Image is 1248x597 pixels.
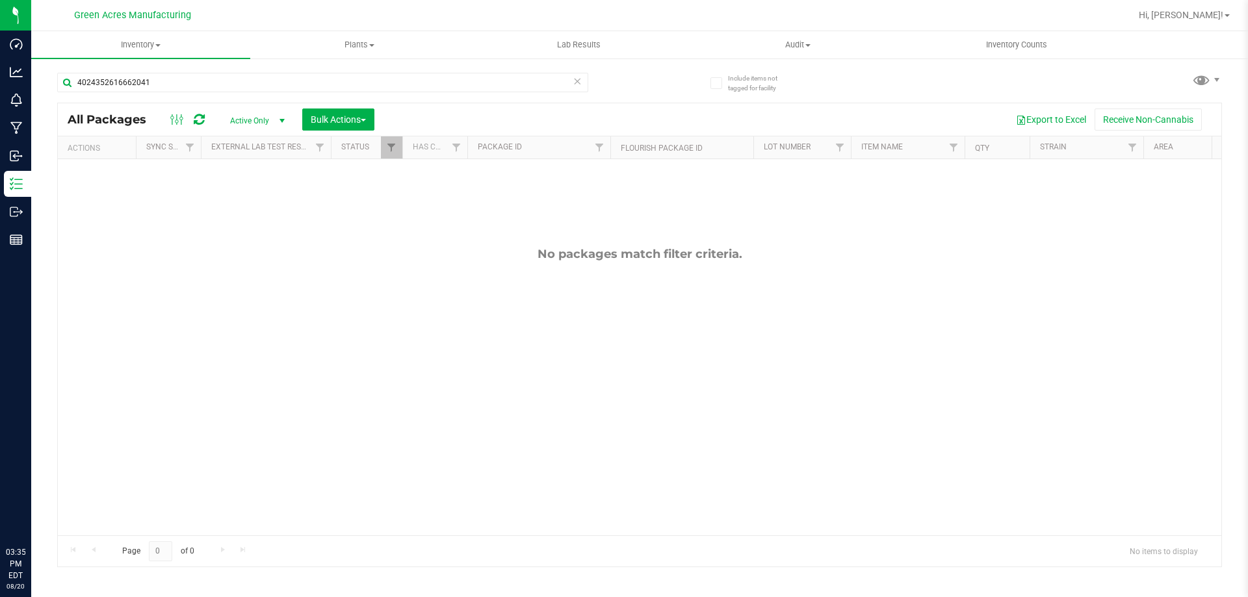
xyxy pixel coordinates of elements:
[57,73,588,92] input: Search Package ID, Item Name, SKU, Lot or Part Number...
[907,31,1126,58] a: Inventory Counts
[1007,108,1095,131] button: Export to Excel
[968,39,1065,51] span: Inventory Counts
[764,142,811,151] a: Lot Number
[10,149,23,162] inline-svg: Inbound
[302,108,374,131] button: Bulk Actions
[381,136,402,159] a: Filter
[10,38,23,51] inline-svg: Dashboard
[446,136,467,159] a: Filter
[68,112,159,127] span: All Packages
[10,66,23,79] inline-svg: Analytics
[31,39,250,51] span: Inventory
[621,144,703,153] a: Flourish Package ID
[179,136,201,159] a: Filter
[251,39,469,51] span: Plants
[975,144,989,153] a: Qty
[10,205,23,218] inline-svg: Outbound
[1154,142,1173,151] a: Area
[309,136,331,159] a: Filter
[943,136,965,159] a: Filter
[10,121,23,134] inline-svg: Manufacturing
[13,493,52,532] iframe: Resource center
[10,233,23,246] inline-svg: Reports
[573,73,582,90] span: Clear
[250,31,469,58] a: Plants
[539,39,618,51] span: Lab Results
[6,581,25,591] p: 08/20
[688,31,907,58] a: Audit
[689,39,907,51] span: Audit
[211,142,313,151] a: External Lab Test Result
[1122,136,1143,159] a: Filter
[469,31,688,58] a: Lab Results
[1139,10,1223,20] span: Hi, [PERSON_NAME]!
[1095,108,1202,131] button: Receive Non-Cannabis
[728,73,793,93] span: Include items not tagged for facility
[31,31,250,58] a: Inventory
[74,10,191,21] span: Green Acres Manufacturing
[1119,541,1208,561] span: No items to display
[861,142,903,151] a: Item Name
[1040,142,1067,151] a: Strain
[341,142,369,151] a: Status
[478,142,522,151] a: Package ID
[311,114,366,125] span: Bulk Actions
[58,247,1221,261] div: No packages match filter criteria.
[589,136,610,159] a: Filter
[146,142,196,151] a: Sync Status
[10,94,23,107] inline-svg: Monitoring
[111,541,205,561] span: Page of 0
[402,136,467,159] th: Has COA
[68,144,131,153] div: Actions
[829,136,851,159] a: Filter
[6,546,25,581] p: 03:35 PM EDT
[10,177,23,190] inline-svg: Inventory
